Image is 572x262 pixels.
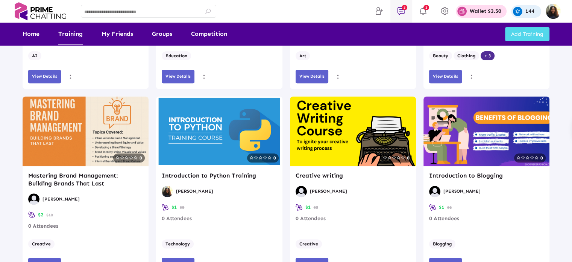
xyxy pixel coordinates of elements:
img: img [546,4,561,19]
img: money.svg [162,204,168,211]
button: more [465,68,472,83]
span: 3 [423,5,429,10]
span: Art [296,51,310,60]
img: more [470,74,472,79]
p: 0 Attendees [429,215,459,223]
span: View Details [299,74,325,79]
button: more [197,68,205,83]
span: AI [28,51,41,60]
img: logo [11,2,70,20]
img: more [70,74,71,79]
img: no-dp.svg [28,193,39,205]
img: 3615972e-3277-492b-b88b-2f4ffc0423c5.jpg [156,97,282,166]
span: View Details [433,74,458,79]
h3: Introduction to Blogging [429,172,544,180]
span: Blogging [429,239,455,248]
div: [PERSON_NAME] [176,188,213,195]
a: Home [23,23,39,45]
p: 0 Attendees [296,215,326,223]
img: 15917d4c-d6b3-4184-9b7c-35643ba2aa9f.png [23,97,149,166]
span: 0 [140,156,142,160]
span: Technology [162,239,194,248]
span: $2 [314,205,318,210]
div: [PERSON_NAME] [42,196,80,202]
span: $1 [305,204,311,210]
span: $1 [439,204,444,210]
img: L7aLDgPy.png [162,186,173,197]
button: more [331,68,339,83]
a: Training [58,23,83,45]
p: 144 [525,9,534,14]
span: $5 [180,205,184,210]
a: Competition [191,23,227,45]
p: Wallet $3.50 [470,9,501,14]
h3: Creative writing [296,172,410,180]
span: 0 [407,156,410,160]
img: money.svg [28,211,35,218]
span: Education [162,51,191,60]
h3: Introduction to Python Training [162,172,276,180]
button: View Details [162,70,194,83]
button: View Details [28,70,61,83]
h3: Mastering Brand Management: Building Brands That Last [28,172,143,188]
img: more [337,74,339,79]
span: 3 [402,5,407,10]
img: no-dp.svg [296,186,307,197]
span: View Details [32,74,57,79]
a: Groups [152,23,172,45]
span: $2 [447,205,452,210]
img: money.svg [296,204,302,211]
span: 0 [273,156,276,160]
button: View Details [429,70,462,83]
span: 0 [540,156,543,160]
p: 0 Attendees [162,215,192,223]
span: Beauty [429,51,452,60]
span: Creative [296,239,322,248]
span: Clothing [454,51,479,60]
img: 96a22aae-5975-4061-9cc7-819e750a7051.png [290,97,416,166]
div: [PERSON_NAME] [443,188,481,195]
span: + 3 [481,51,495,60]
a: My Friends [102,23,133,45]
div: [PERSON_NAME] [310,188,347,195]
img: 53fc00a6-9877-40d2-8280-e78804ea4974.png [423,97,549,166]
span: $2 [38,212,43,218]
span: Add Training [511,31,543,37]
span: $10 [46,213,53,218]
span: $1 [171,204,177,210]
button: Add Training [505,27,549,41]
p: 0 Attendees [28,222,58,230]
span: View Details [165,74,191,79]
span: Creative [28,239,55,248]
img: more [203,74,205,79]
button: more [64,68,71,83]
img: no-dp.svg [429,186,440,197]
button: View Details [296,70,328,83]
img: money.svg [429,204,436,211]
